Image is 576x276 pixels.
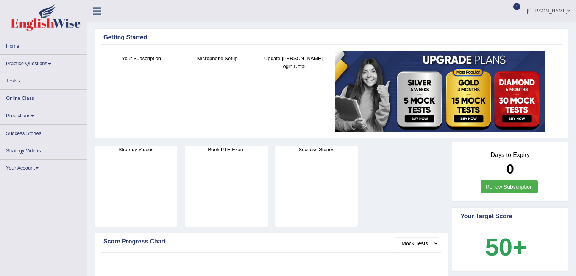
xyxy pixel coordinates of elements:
[95,146,177,154] h4: Strategy Videos
[460,152,560,158] h4: Days to Expiry
[0,142,87,157] a: Strategy Videos
[0,37,87,52] a: Home
[0,55,87,70] a: Practice Questions
[183,54,252,62] h4: Microphone Setup
[103,33,560,42] div: Getting Started
[481,180,538,193] a: Renew Subscription
[0,107,87,122] a: Predictions
[0,72,87,87] a: Tests
[485,233,527,261] b: 50+
[0,125,87,140] a: Success Stories
[185,146,267,154] h4: Book PTE Exam
[335,51,545,132] img: small5.jpg
[513,3,521,10] span: 1
[103,237,439,246] div: Score Progress Chart
[460,212,560,221] div: Your Target Score
[275,146,358,154] h4: Success Stories
[259,54,328,70] h4: Update [PERSON_NAME] Login Detail
[107,54,176,62] h4: Your Subscription
[506,161,514,176] b: 0
[0,160,87,174] a: Your Account
[0,90,87,104] a: Online Class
